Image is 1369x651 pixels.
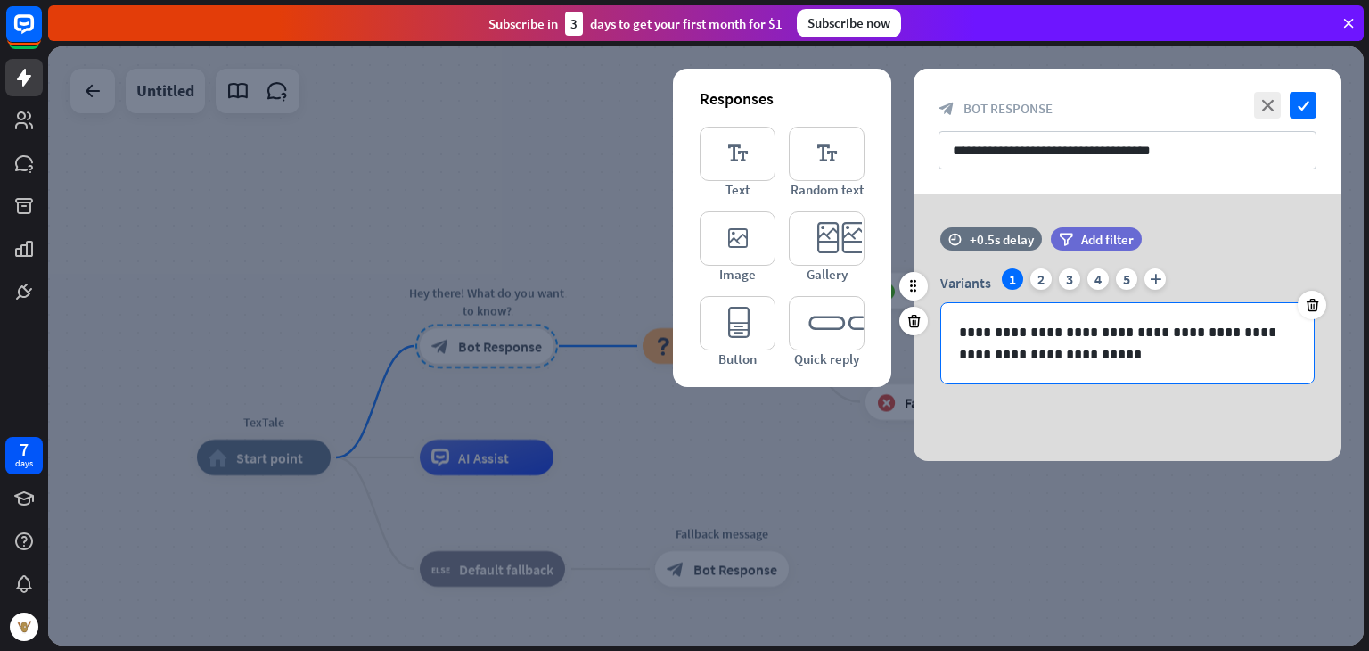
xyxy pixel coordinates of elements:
[1116,268,1137,290] div: 5
[1290,92,1316,119] i: check
[1081,231,1134,248] span: Add filter
[20,441,29,457] div: 7
[963,100,1053,117] span: Bot Response
[1254,92,1281,119] i: close
[14,7,68,61] button: Open LiveChat chat widget
[1002,268,1023,290] div: 1
[1030,268,1052,290] div: 2
[5,437,43,474] a: 7 days
[488,12,783,36] div: Subscribe in days to get your first month for $1
[940,274,991,292] span: Variants
[797,9,901,37] div: Subscribe now
[1059,268,1080,290] div: 3
[565,12,583,36] div: 3
[1144,268,1166,290] i: plus
[948,233,962,245] i: time
[15,457,33,470] div: days
[970,231,1034,248] div: +0.5s delay
[1059,233,1073,246] i: filter
[939,101,955,117] i: block_bot_response
[1087,268,1109,290] div: 4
